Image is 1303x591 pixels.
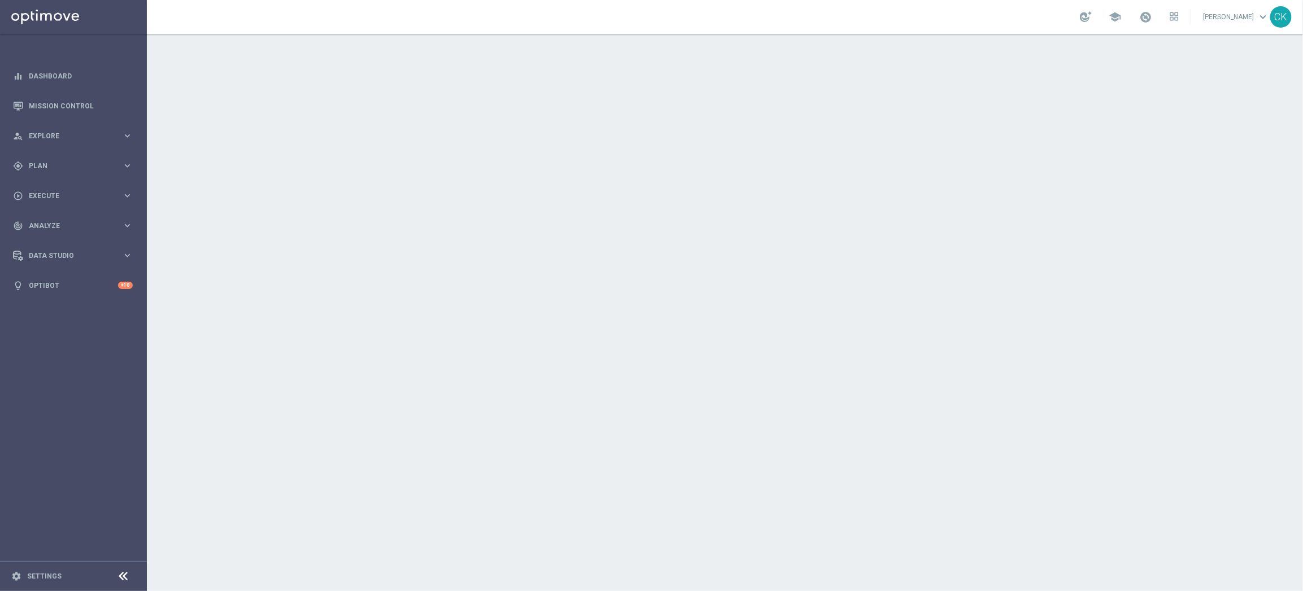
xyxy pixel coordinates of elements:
[1257,11,1269,23] span: keyboard_arrow_down
[13,161,122,171] div: Plan
[122,220,133,231] i: keyboard_arrow_right
[13,221,122,231] div: Analyze
[118,282,133,289] div: +10
[13,91,133,121] div: Mission Control
[13,131,122,141] div: Explore
[1202,8,1270,25] a: [PERSON_NAME]keyboard_arrow_down
[13,191,122,201] div: Execute
[122,250,133,261] i: keyboard_arrow_right
[1109,11,1121,23] span: school
[12,191,133,200] button: play_circle_outline Execute keyboard_arrow_right
[29,61,133,91] a: Dashboard
[29,270,118,300] a: Optibot
[11,571,21,581] i: settings
[13,161,23,171] i: gps_fixed
[29,91,133,121] a: Mission Control
[122,190,133,201] i: keyboard_arrow_right
[12,161,133,170] button: gps_fixed Plan keyboard_arrow_right
[13,191,23,201] i: play_circle_outline
[122,130,133,141] i: keyboard_arrow_right
[13,71,23,81] i: equalizer
[122,160,133,171] i: keyboard_arrow_right
[13,131,23,141] i: person_search
[13,281,23,291] i: lightbulb
[13,251,122,261] div: Data Studio
[12,72,133,81] button: equalizer Dashboard
[1270,6,1292,28] div: CK
[29,163,122,169] span: Plan
[13,61,133,91] div: Dashboard
[29,192,122,199] span: Execute
[12,102,133,111] button: Mission Control
[29,133,122,139] span: Explore
[29,222,122,229] span: Analyze
[29,252,122,259] span: Data Studio
[13,270,133,300] div: Optibot
[12,132,133,141] button: person_search Explore keyboard_arrow_right
[13,221,23,231] i: track_changes
[27,573,62,580] a: Settings
[12,221,133,230] button: track_changes Analyze keyboard_arrow_right
[12,251,133,260] button: Data Studio keyboard_arrow_right
[12,281,133,290] button: lightbulb Optibot +10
